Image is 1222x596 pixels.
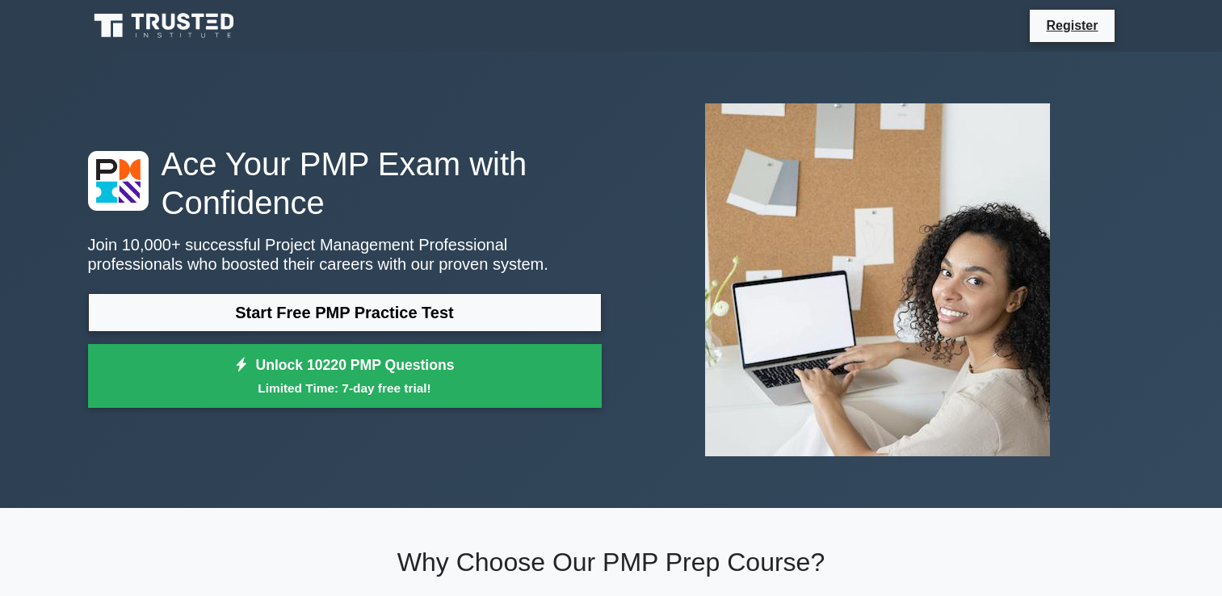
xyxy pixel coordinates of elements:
[1036,15,1107,36] a: Register
[88,235,602,274] p: Join 10,000+ successful Project Management Professional professionals who boosted their careers w...
[108,379,582,397] small: Limited Time: 7-day free trial!
[88,547,1135,577] h2: Why Choose Our PMP Prep Course?
[88,145,602,222] h1: Ace Your PMP Exam with Confidence
[88,293,602,332] a: Start Free PMP Practice Test
[88,344,602,409] a: Unlock 10220 PMP QuestionsLimited Time: 7-day free trial!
